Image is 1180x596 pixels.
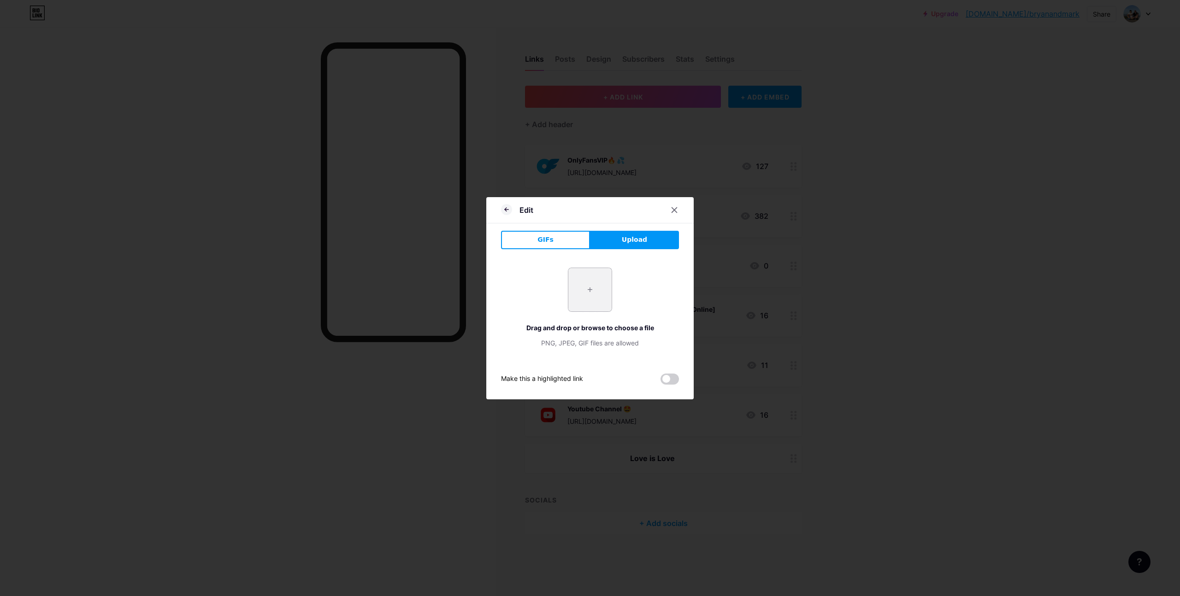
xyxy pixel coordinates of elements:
[501,231,590,249] button: GIFs
[501,338,679,348] div: PNG, JPEG, GIF files are allowed
[590,231,679,249] button: Upload
[501,323,679,333] div: Drag and drop or browse to choose a file
[501,374,583,385] div: Make this a highlighted link
[537,235,554,245] span: GIFs
[622,235,647,245] span: Upload
[519,205,533,216] div: Edit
